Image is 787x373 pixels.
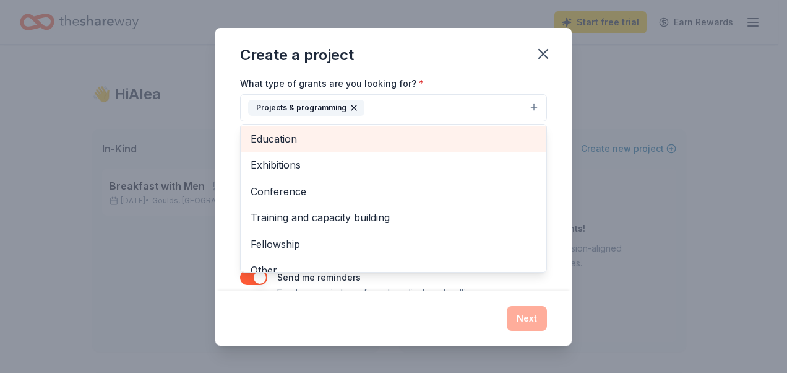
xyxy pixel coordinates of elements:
span: Other [251,262,536,278]
span: Conference [251,183,536,200]
span: Fellowship [251,236,536,252]
button: Projects & programming [240,94,547,121]
span: Training and capacity building [251,209,536,226]
div: Projects & programming [240,124,547,273]
div: Projects & programming [248,100,364,116]
span: Exhibitions [251,157,536,173]
span: Education [251,131,536,147]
